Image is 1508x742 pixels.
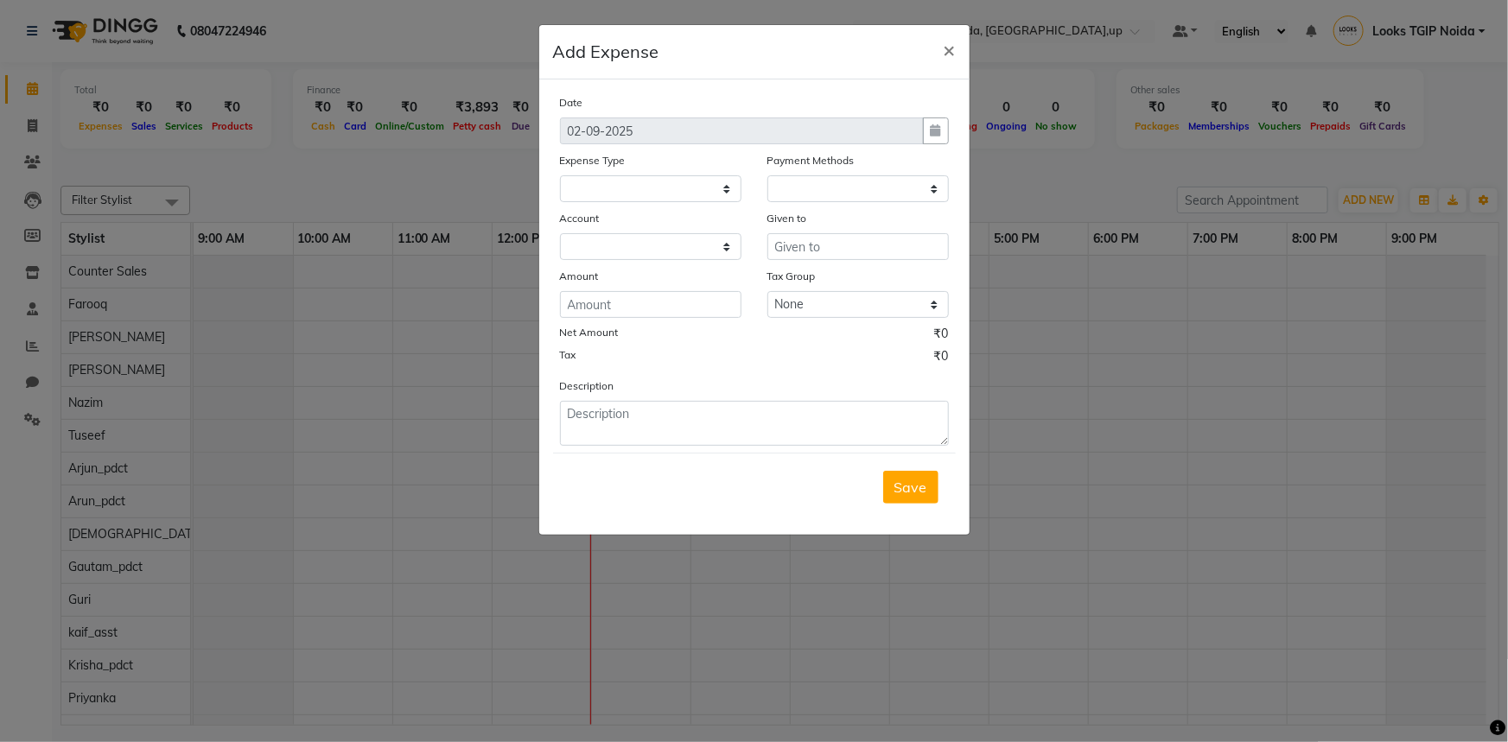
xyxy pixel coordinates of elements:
label: Expense Type [560,153,626,168]
input: Amount [560,291,741,318]
input: Given to [767,233,949,260]
span: Save [894,479,927,496]
label: Amount [560,269,599,284]
span: × [944,36,956,62]
button: Close [930,25,970,73]
h5: Add Expense [553,39,659,65]
button: Save [883,471,939,504]
span: ₹0 [934,325,949,347]
label: Payment Methods [767,153,855,168]
label: Description [560,378,614,394]
label: Date [560,95,583,111]
span: ₹0 [934,347,949,370]
label: Given to [767,211,807,226]
label: Account [560,211,600,226]
label: Tax [560,347,576,363]
label: Tax Group [767,269,816,284]
label: Net Amount [560,325,619,340]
